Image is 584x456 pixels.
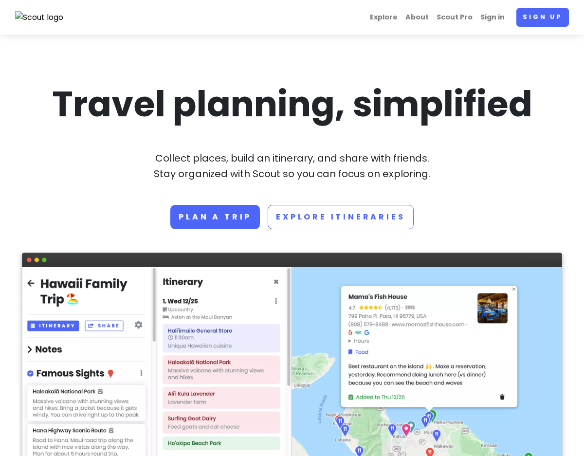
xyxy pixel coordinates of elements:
p: Collect places, build an itinerary, and share with friends. Stay organized with Scout so you can ... [22,150,562,182]
a: Sign up [516,8,569,27]
a: Explore [366,8,401,27]
img: Scout logo [15,11,64,24]
a: Explore Itineraries [268,205,413,229]
h1: Travel planning, simplified [22,81,562,127]
a: Sign in [476,8,509,27]
a: About [401,8,433,27]
a: Scout Pro [433,8,476,27]
a: Plan a trip [170,205,260,229]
